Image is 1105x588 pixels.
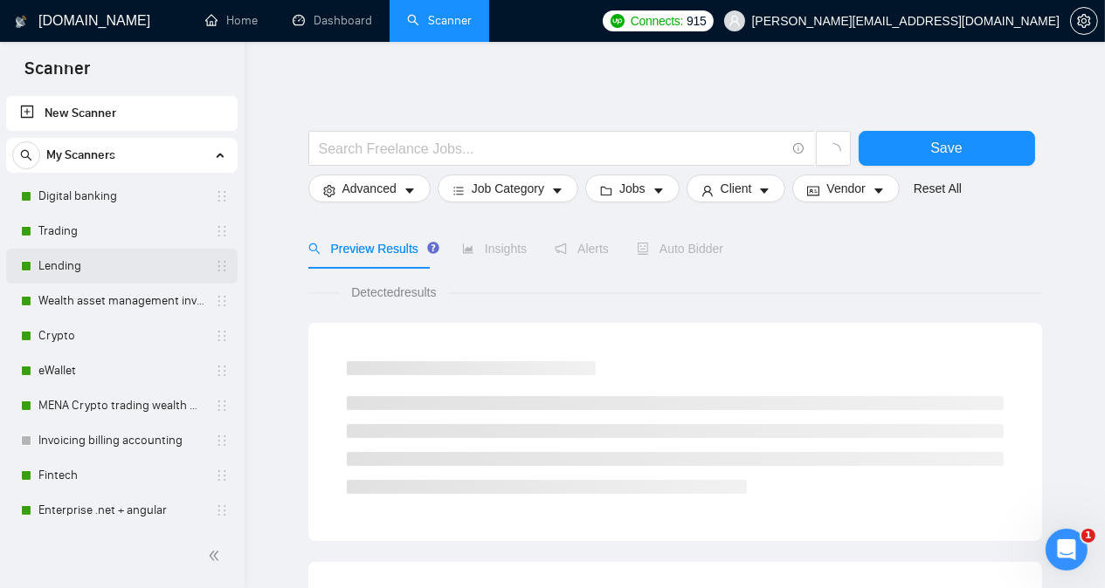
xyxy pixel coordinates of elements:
span: Advanced [342,179,397,198]
a: setting [1070,14,1098,28]
a: Reset All [914,179,962,198]
a: searchScanner [407,13,472,28]
span: Client [721,179,752,198]
span: Save [930,137,962,159]
span: Connects: [631,11,683,31]
iframe: Intercom live chat [1046,529,1088,571]
span: caret-down [551,184,563,197]
a: Crypto [38,318,204,353]
a: MENA Crypto trading wealth manag [38,388,204,423]
span: caret-down [653,184,665,197]
span: robot [637,243,649,255]
span: info-circle [793,143,805,154]
span: holder [215,329,229,343]
span: search [13,149,39,161]
span: holder [215,364,229,378]
a: Fintech [38,458,204,493]
li: New Scanner [6,96,238,131]
a: Digital banking [38,179,204,214]
span: holder [215,399,229,413]
span: user [701,184,714,197]
a: Enterprise .net + angular [38,493,204,528]
span: Preview Results [308,242,434,256]
span: caret-down [873,184,885,197]
span: user [729,15,741,27]
span: Alerts [555,242,609,256]
a: eWallet [38,353,204,388]
span: search [308,243,321,255]
span: My Scanners [46,138,115,173]
a: New Scanner [20,96,224,131]
span: Insights [462,242,527,256]
span: caret-down [404,184,416,197]
span: 915 [687,11,706,31]
button: search [12,141,40,169]
span: caret-down [758,184,770,197]
span: holder [215,434,229,448]
div: Tooltip anchor [425,240,441,256]
span: Jobs [619,179,646,198]
span: notification [555,243,567,255]
span: idcard [807,184,819,197]
span: 1 [1081,529,1095,543]
a: Wealth asset management investment [38,284,204,318]
button: idcardVendorcaret-down [792,174,899,202]
a: Invoicing billing accounting [38,423,204,458]
a: Lending [38,249,204,284]
img: logo [15,8,27,36]
a: dashboardDashboard [293,13,372,28]
span: setting [1071,14,1097,28]
button: settingAdvancedcaret-down [308,174,431,202]
span: folder [600,184,612,197]
span: holder [215,224,229,238]
span: Detected results [339,283,448,302]
button: setting [1070,7,1098,35]
span: Scanner [10,56,104,92]
span: Job Category [472,179,544,198]
span: Auto Bidder [637,242,723,256]
a: Trading [38,214,204,249]
span: holder [215,503,229,517]
span: loading [825,143,841,159]
button: userClientcaret-down [687,174,786,202]
button: barsJob Categorycaret-down [438,174,578,202]
span: holder [215,294,229,308]
a: homeHome [205,13,258,28]
span: bars [452,184,465,197]
input: Search Freelance Jobs... [319,138,785,160]
span: Vendor [826,179,865,198]
button: folderJobscaret-down [585,174,680,202]
span: holder [215,259,229,273]
button: Save [859,131,1035,166]
img: upwork-logo.png [611,14,625,28]
span: holder [215,189,229,203]
span: setting [323,184,335,197]
span: double-left [208,547,225,564]
span: holder [215,468,229,482]
span: area-chart [462,243,474,255]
